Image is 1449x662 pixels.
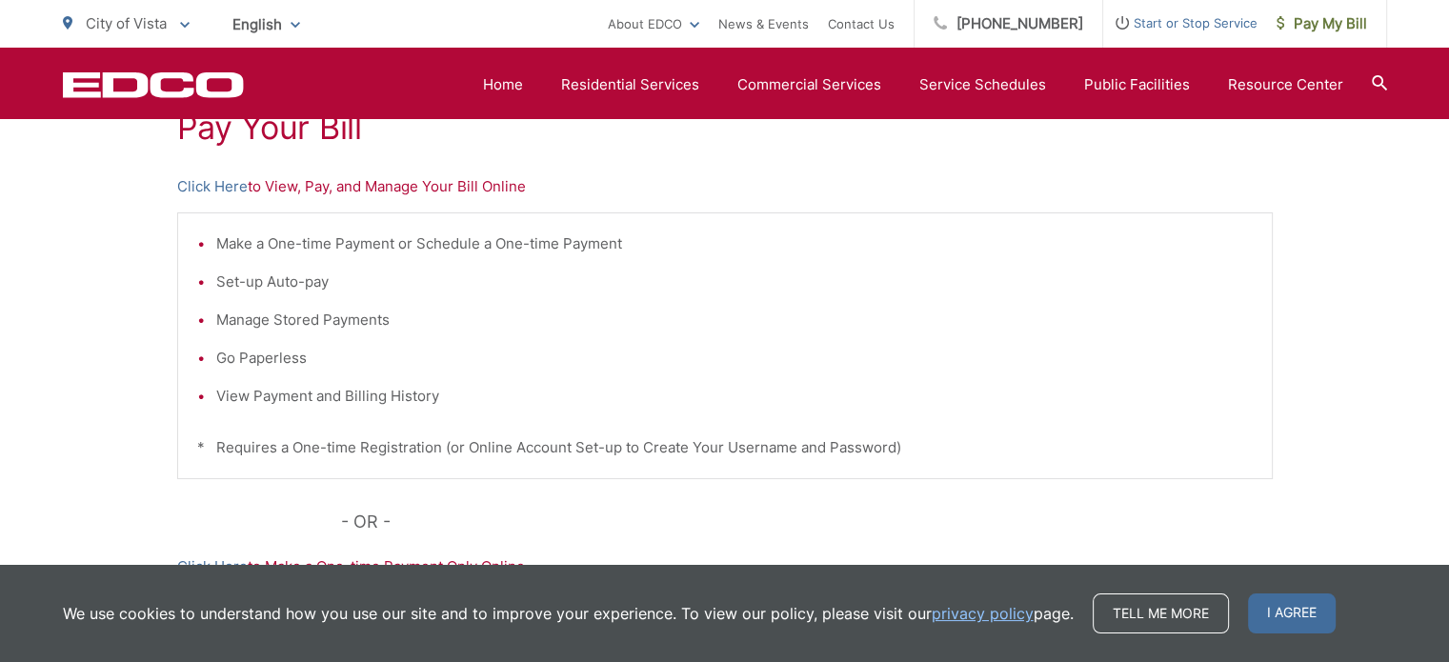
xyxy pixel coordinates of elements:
[483,73,523,96] a: Home
[932,602,1034,625] a: privacy policy
[63,602,1074,625] p: We use cookies to understand how you use our site and to improve your experience. To view our pol...
[177,175,248,198] a: Click Here
[919,73,1046,96] a: Service Schedules
[1093,593,1229,633] a: Tell me more
[63,71,244,98] a: EDCD logo. Return to the homepage.
[737,73,881,96] a: Commercial Services
[177,109,1273,147] h1: Pay Your Bill
[216,347,1253,370] li: Go Paperless
[177,175,1273,198] p: to View, Pay, and Manage Your Bill Online
[608,12,699,35] a: About EDCO
[216,309,1253,331] li: Manage Stored Payments
[718,12,809,35] a: News & Events
[218,8,314,41] span: English
[197,436,1253,459] p: * Requires a One-time Registration (or Online Account Set-up to Create Your Username and Password)
[177,555,1273,578] p: to Make a One-time Payment Only Online
[86,14,167,32] span: City of Vista
[216,232,1253,255] li: Make a One-time Payment or Schedule a One-time Payment
[1277,12,1367,35] span: Pay My Bill
[828,12,895,35] a: Contact Us
[1248,593,1336,633] span: I agree
[1228,73,1343,96] a: Resource Center
[1084,73,1190,96] a: Public Facilities
[177,555,248,578] a: Click Here
[216,271,1253,293] li: Set-up Auto-pay
[561,73,699,96] a: Residential Services
[216,385,1253,408] li: View Payment and Billing History
[341,508,1273,536] p: - OR -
